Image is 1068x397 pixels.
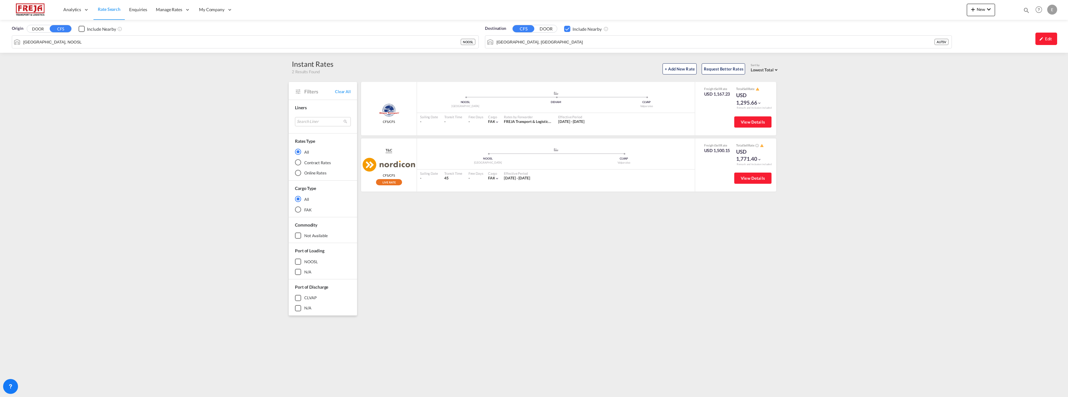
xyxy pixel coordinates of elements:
span: View Details [741,120,765,124]
div: - [420,176,438,181]
div: CLVAP [601,100,692,104]
div: icon-pencilEdit [1035,33,1057,45]
div: Include Nearby [572,26,602,32]
span: Sell [743,143,748,147]
div: - [444,119,462,124]
button: View Details [734,173,772,184]
span: Sell [715,143,720,147]
span: FAK [488,176,495,180]
button: icon-plus 400-fgNewicon-chevron-down [967,4,995,16]
md-checkbox: NOOSL [295,259,351,265]
div: Remark and Inclusion included [732,106,776,110]
div: Sailing Date [420,171,438,176]
div: Free Days [468,171,483,176]
div: - [420,119,438,124]
div: [GEOGRAPHIC_DATA] [420,104,511,108]
div: Effective Period [504,171,530,176]
img: Shipco Transport [378,102,399,118]
span: Port of Discharge [295,284,328,290]
div: Total Rate [736,87,767,92]
button: + Add New Rate [663,63,697,74]
span: Lowest Total [751,67,774,72]
span: Sell [715,87,720,91]
span: Sell [743,87,748,91]
div: Rates by Forwarder [504,115,552,119]
md-icon: icon-magnify [1023,7,1030,14]
md-input-container: Townsville, AUTSV [485,36,952,48]
span: Filters [304,88,335,95]
span: FREJA Transport & Logistics Holding A/S [504,119,570,124]
div: Total Rate [736,143,767,148]
span: Commodity [295,222,317,228]
div: [GEOGRAPHIC_DATA] [420,161,556,165]
button: DOOR [535,25,557,33]
button: icon-alert [759,143,764,148]
button: Request Better Rates [702,63,745,74]
md-icon: Unchecked: Ignores neighbouring ports when fetching rates.Checked : Includes neighbouring ports w... [604,26,609,31]
div: icon-magnify [1023,7,1030,16]
div: Free Days [468,115,483,119]
md-icon: icon-chevron-down [985,6,993,13]
md-checkbox: Checkbox No Ink [564,25,602,32]
span: Liners [295,105,306,110]
div: NOOSL [420,100,511,104]
md-icon: icon-chevron-down [757,157,762,162]
div: USD 1,500.15 [704,147,730,154]
md-input-container: Oslo, NOOSL [12,36,478,48]
div: 01 Aug 2025 - 31 Aug 2025 [558,119,585,124]
span: Enquiries [129,7,147,12]
md-icon: icon-alert [760,144,764,147]
div: Remark and Inclusion included [732,163,776,166]
div: NOOSL [420,157,556,161]
button: CFS [50,25,71,32]
div: N/A [304,269,311,275]
span: Port of Loading [295,248,324,253]
input: Search by Port [496,37,934,47]
div: Valparaiso [556,161,692,165]
div: Rollable available [376,179,402,185]
span: Destination [485,25,506,32]
md-radio-button: Contract Rates [295,159,351,165]
span: Rate Search [98,7,120,12]
div: Valparaiso [601,104,692,108]
md-icon: icon-chevron-down [495,120,499,124]
span: Origin [12,25,23,32]
button: Spot Rates are dynamic & can fluctuate with time [754,143,759,148]
md-radio-button: All [295,149,351,155]
md-icon: icon-pencil [1039,37,1043,41]
span: [DATE] - [DATE] [504,176,530,180]
span: CFS/CFS [383,120,395,124]
md-radio-button: FAK [295,206,351,213]
div: - [468,119,470,124]
md-icon: icon-plus 400-fg [969,6,977,13]
button: View Details [734,116,772,128]
div: Transit Time [444,115,462,119]
button: CFS [513,25,534,32]
img: live-rate.svg [376,179,402,185]
md-checkbox: N/A [295,269,351,275]
div: - [468,176,470,181]
div: 45 [444,176,462,181]
md-checkbox: N/A [295,305,351,311]
div: Freight Rate [704,87,730,91]
span: FAK [488,119,495,124]
span: Analytics [63,7,81,13]
div: NOOSL [304,259,318,264]
div: not available [304,233,328,238]
div: Sailing Date [420,115,438,119]
div: CLVAP [556,157,692,161]
button: DOOR [27,25,49,33]
div: E [1047,5,1057,15]
button: icon-alert [755,87,759,91]
div: USD 1,167.23 [704,91,730,97]
div: Include Nearby [87,26,116,32]
div: Sort by [751,63,779,67]
div: Transit Time [444,171,462,176]
md-radio-button: Online Rates [295,170,351,176]
md-radio-button: All [295,196,351,202]
div: USD 1,295.66 [736,92,767,106]
div: Cargo [488,115,500,119]
div: Rates Type [295,138,315,144]
div: N/A [304,305,311,311]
